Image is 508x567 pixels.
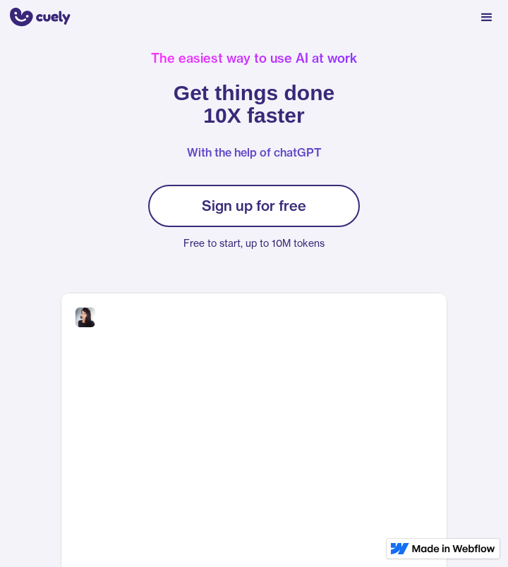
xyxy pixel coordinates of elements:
[473,4,501,32] div: menu
[174,82,334,127] h1: Get things done 10X faster
[412,544,495,553] img: Made in Webflow
[148,234,360,252] p: Free to start, up to 10M tokens
[151,52,357,65] div: The easiest way to use AI at work
[7,6,71,30] a: home
[148,185,360,227] a: Sign up for free
[187,141,322,164] p: With the help of chatGPT
[202,197,306,214] div: Sign up for free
